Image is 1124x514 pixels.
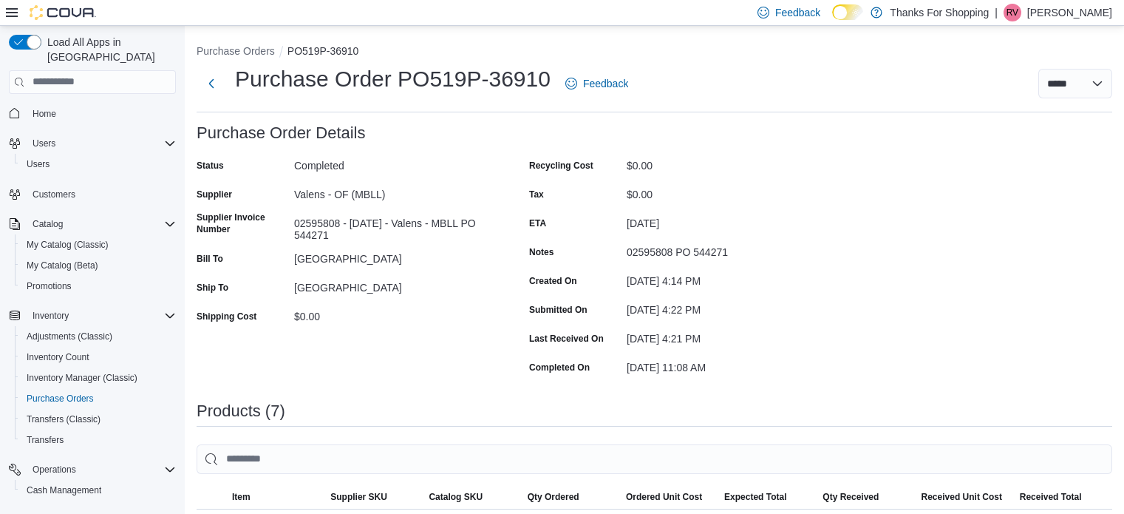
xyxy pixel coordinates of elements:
[3,183,182,205] button: Customers
[27,461,176,479] span: Operations
[197,44,1112,61] nav: An example of EuiBreadcrumbs
[21,369,143,387] a: Inventory Manager (Classic)
[27,331,112,342] span: Adjustments (Classic)
[27,135,61,152] button: Users
[21,155,55,173] a: Users
[916,485,1014,509] button: Received Unit Cost
[33,464,76,476] span: Operations
[1007,4,1018,21] span: RV
[627,327,825,345] div: [DATE] 4:21 PM
[27,461,82,479] button: Operations
[294,247,492,265] div: [GEOGRAPHIC_DATA]
[27,351,89,363] span: Inventory Count
[21,348,95,366] a: Inventory Count
[27,185,176,203] span: Customers
[235,64,551,94] h1: Purchase Order PO519P-36910
[529,304,587,316] label: Submitted On
[21,328,176,345] span: Adjustments (Classic)
[287,45,359,57] button: PO519P-36910
[21,390,176,408] span: Purchase Orders
[583,76,628,91] span: Feedback
[294,276,492,294] div: [GEOGRAPHIC_DATA]
[27,186,81,203] a: Customers
[21,277,176,295] span: Promotions
[21,257,176,274] span: My Catalog (Beta)
[423,485,521,509] button: Catalog SKU
[627,154,825,172] div: $0.00
[21,410,176,428] span: Transfers (Classic)
[627,183,825,200] div: $0.00
[15,480,182,501] button: Cash Management
[21,431,69,449] a: Transfers
[627,298,825,316] div: [DATE] 4:22 PM
[529,217,546,229] label: ETA
[294,183,492,200] div: Valens - OF (MBLL)
[330,491,387,503] span: Supplier SKU
[197,69,226,98] button: Next
[627,240,825,258] div: 02595808 PO 544271
[15,347,182,368] button: Inventory Count
[627,269,825,287] div: [DATE] 4:14 PM
[21,431,176,449] span: Transfers
[21,390,100,408] a: Purchase Orders
[21,155,176,173] span: Users
[21,257,104,274] a: My Catalog (Beta)
[1020,491,1082,503] span: Received Total
[27,215,176,233] span: Catalog
[529,160,593,172] label: Recycling Cost
[41,35,176,64] span: Load All Apps in [GEOGRAPHIC_DATA]
[1027,4,1112,21] p: [PERSON_NAME]
[21,348,176,366] span: Inventory Count
[27,239,109,251] span: My Catalog (Classic)
[1014,485,1112,509] button: Received Total
[627,212,825,229] div: [DATE]
[15,154,182,175] button: Users
[626,491,702,503] span: Ordered Unit Cost
[15,326,182,347] button: Adjustments (Classic)
[832,4,863,20] input: Dark Mode
[27,393,94,405] span: Purchase Orders
[3,214,182,234] button: Catalog
[197,311,256,322] label: Shipping Cost
[528,491,579,503] span: Qty Ordered
[197,124,366,142] h3: Purchase Order Details
[33,108,56,120] span: Home
[822,491,879,503] span: Qty Received
[197,402,285,420] h3: Products (7)
[294,305,492,322] div: $0.00
[832,20,833,21] span: Dark Mode
[559,69,634,98] a: Feedback
[15,368,182,388] button: Inventory Manager (Classic)
[15,234,182,255] button: My Catalog (Classic)
[3,459,182,480] button: Operations
[529,246,554,258] label: Notes
[27,215,69,233] button: Catalog
[775,5,820,20] span: Feedback
[21,481,107,499] a: Cash Management
[27,280,72,292] span: Promotions
[197,160,224,172] label: Status
[3,305,182,326] button: Inventory
[324,485,423,509] button: Supplier SKU
[429,491,483,503] span: Catalog SKU
[197,253,223,265] label: Bill To
[27,104,176,123] span: Home
[294,212,492,241] div: 02595808 - [DATE] - Valens - MBLL PO 544271
[232,491,251,503] span: Item
[15,430,182,450] button: Transfers
[3,103,182,124] button: Home
[15,276,182,297] button: Promotions
[197,212,288,235] label: Supplier Invoice Number
[27,372,137,384] span: Inventory Manager (Classic)
[21,277,78,295] a: Promotions
[197,45,275,57] button: Purchase Orders
[15,255,182,276] button: My Catalog (Beta)
[197,189,232,200] label: Supplier
[27,260,98,271] span: My Catalog (Beta)
[529,189,544,200] label: Tax
[27,135,176,152] span: Users
[21,410,106,428] a: Transfers (Classic)
[27,307,75,325] button: Inventory
[529,362,590,373] label: Completed On
[522,485,620,509] button: Qty Ordered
